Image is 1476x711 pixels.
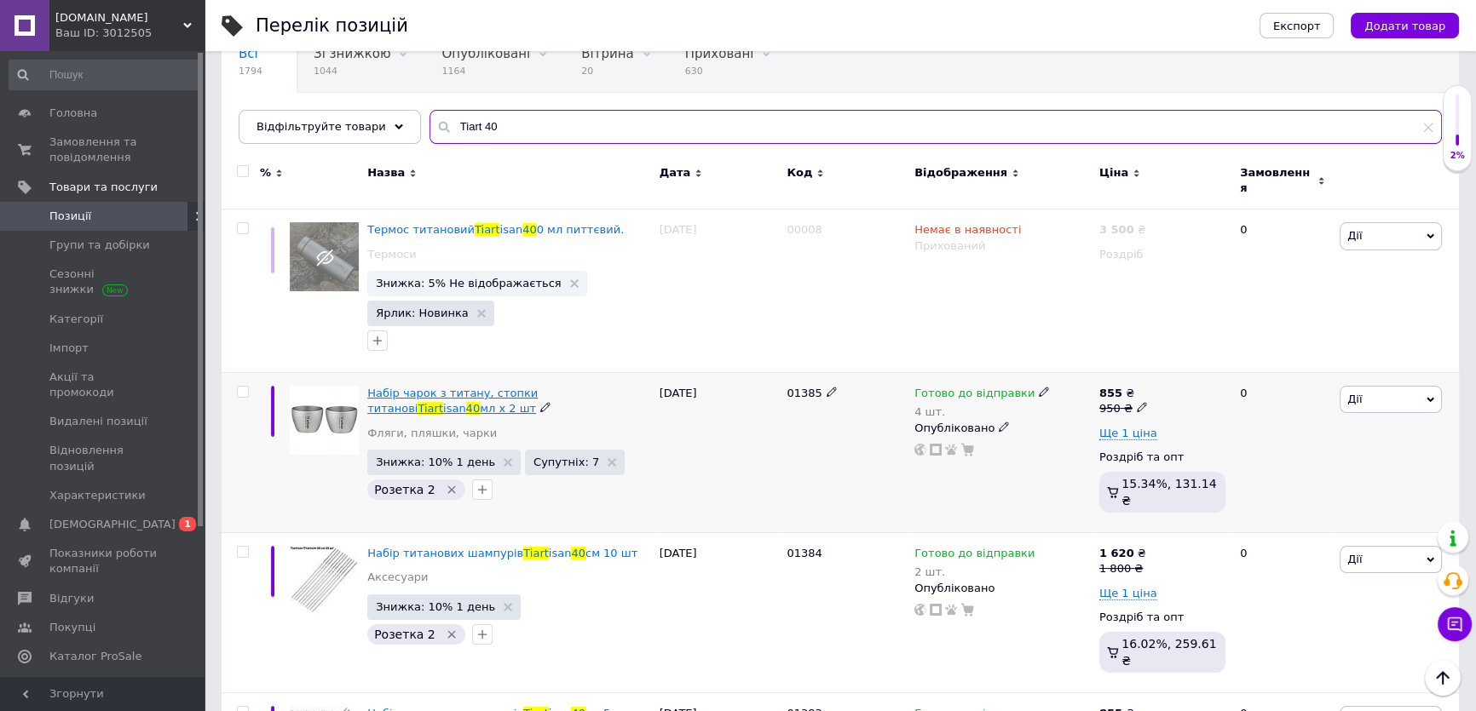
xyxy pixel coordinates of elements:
div: ₴ [1099,222,1146,238]
b: 855 [1099,387,1122,399]
span: [DEMOGRAPHIC_DATA] [49,517,176,532]
span: 0 мл питтєвий. [537,223,625,236]
span: Зі знижкою [314,46,390,61]
svg: Видалити мітку [445,628,458,641]
span: Експорт [1273,20,1321,32]
b: 1 620 [1099,547,1134,559]
div: 2% [1444,150,1471,162]
button: Чат з покупцем [1438,607,1472,641]
img: Набор титановых шампуров Tiartisan 40 см 10 шт [290,546,359,615]
span: Товари та послуги [49,180,158,195]
span: Знижка: 10% 1 день [376,601,495,612]
span: Імпорт [49,341,89,356]
span: см 10 шт [585,547,637,559]
a: Термос титановийTiartisan400 мл питтєвий. [367,223,624,236]
span: Категорії [49,312,103,327]
span: 630 [685,65,754,77]
span: Всі [239,46,258,61]
span: isan [499,223,522,236]
div: Опубліковано [914,581,1091,596]
span: isan [443,402,466,415]
div: 2 шт. [914,565,1035,578]
span: Tiart [475,223,500,236]
span: 40 [522,223,537,236]
span: Характеристики [49,488,146,503]
span: Знижка: 5% Не відображається [376,278,561,289]
span: Додати товар [1364,20,1445,32]
span: 16.02%, 259.61 ₴ [1121,637,1216,668]
span: Відфільтруйте товари [257,120,386,133]
span: isan [549,547,572,559]
button: Додати товар [1351,13,1459,38]
span: Ціна [1099,165,1128,181]
span: 15.34%, 131.14 ₴ [1121,477,1216,507]
div: Прихований [914,238,1091,254]
span: Відгуки [49,591,94,606]
span: мл х 2 шт [480,402,536,415]
span: Ще 1 ціна [1099,587,1157,600]
input: Пошук по назві позиції, артикулу і пошуковим запитам [430,110,1442,144]
span: Замовлення та повідомлення [49,135,158,165]
a: Фляги, пляшки, чарки [367,426,497,441]
span: Покупці [49,620,95,635]
a: Набір чарок з титану, стопки титановіTiartisan40мл х 2 шт [367,387,538,415]
div: Перелік позицій [256,17,408,35]
span: Tiart [523,547,549,559]
span: Дії [1347,229,1362,242]
span: Супутніх: 7 [533,456,599,467]
span: Опубліковані [441,46,530,61]
span: Дата [660,165,691,181]
span: 00008 [787,223,822,236]
span: Відновлення позицій [49,443,158,473]
div: Роздріб [1099,247,1225,262]
span: Дії [1347,553,1362,565]
span: Каталог ProSale [49,649,141,664]
span: пром редактор [239,111,340,126]
span: 1 [179,517,196,531]
span: Дії [1347,393,1362,405]
span: Вітрина [581,46,633,61]
span: Показники роботи компанії [49,546,158,576]
span: Сезонні знижки [49,267,158,297]
span: Ярлик: Новинка [376,307,469,318]
span: Набір чарок з титану, стопки титанові [367,387,538,415]
div: Роздріб та опт [1099,610,1225,625]
span: 01385 [787,387,822,399]
span: 1164 [441,65,530,77]
a: Термоси [367,247,417,262]
span: Замовлення [1240,165,1313,196]
div: 1 800 ₴ [1099,561,1146,576]
a: Набір титанових шампурівTiartisan40см 10 шт [367,547,637,559]
div: Роздріб та опт [1099,450,1225,465]
div: [DATE] [655,209,783,373]
span: Розетка 2 [374,628,435,641]
div: 4 шт. [914,405,1050,418]
span: 40 [571,547,585,559]
span: Розетка 2 [374,483,435,496]
span: Назва [367,165,405,181]
div: 0 [1230,373,1335,533]
div: [DATE] [655,533,783,693]
div: Опубліковано [914,421,1091,436]
span: Приховані [685,46,754,61]
span: Код [787,165,812,181]
a: Аксесуари [367,570,428,585]
input: Пошук [9,60,200,90]
span: Термос титановий [367,223,475,236]
span: Немає в наявності [914,223,1021,241]
span: 20 [581,65,633,77]
span: Головна [49,106,97,121]
div: 0 [1230,533,1335,693]
span: Позиції [49,209,91,224]
span: 40 [466,402,481,415]
div: ₴ [1099,546,1146,561]
span: 1794 [239,65,262,77]
span: Акції та промокоди [49,370,158,400]
span: Групи та добірки [49,238,150,253]
span: Видалені позиції [49,414,147,429]
div: [DATE] [655,373,783,533]
button: Наверх [1425,660,1461,696]
button: Експорт [1260,13,1335,38]
b: 3 500 [1099,223,1134,236]
div: 950 ₴ [1099,401,1148,416]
